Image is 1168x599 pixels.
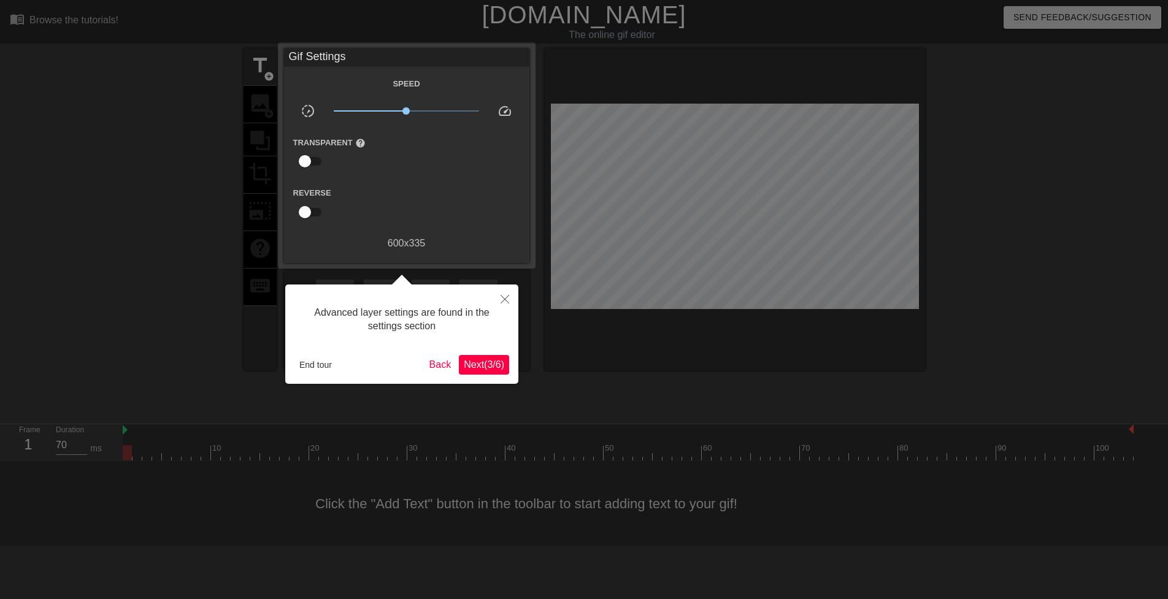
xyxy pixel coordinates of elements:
button: Close [491,284,518,313]
button: Back [425,355,456,375]
button: End tour [294,356,337,374]
button: Next [459,355,509,375]
div: Advanced layer settings are found in the settings section [294,294,509,346]
span: Next ( 3 / 6 ) [464,359,504,370]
